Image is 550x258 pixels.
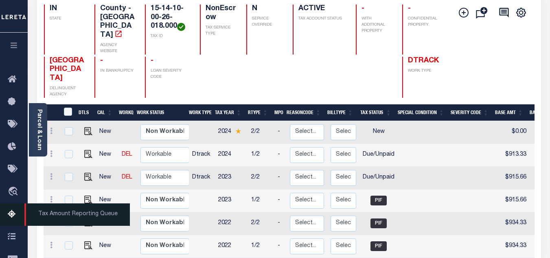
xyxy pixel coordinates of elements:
[298,4,346,13] h4: ACTIVE
[189,167,215,190] td: Dtrack
[215,144,248,167] td: 2024
[248,190,274,212] td: 1/2
[100,68,135,74] p: IN BANKRUPTCY
[394,104,447,121] th: Special Condition: activate to sort column ascending
[189,144,215,167] td: Dtrack
[151,4,190,31] h4: 15-14-10-00-26-018.000
[134,104,188,121] th: Work Status
[283,104,324,121] th: ReasonCode: activate to sort column ascending
[215,212,248,235] td: 2022
[408,68,443,74] p: WORK TYPE
[100,4,135,40] h4: County - [GEOGRAPHIC_DATA]
[359,121,398,144] td: New
[44,104,59,121] th: &nbsp;&nbsp;&nbsp;&nbsp;&nbsp;&nbsp;&nbsp;&nbsp;&nbsp;&nbsp;
[492,104,526,121] th: Base Amt: activate to sort column ascending
[252,16,283,28] p: SERVICE OVERRIDE
[50,86,85,98] p: DELINQUENT AGENCY
[298,16,346,22] p: TAX ACCOUNT STATUS
[495,235,530,258] td: $934.33
[94,104,116,121] th: CAL: activate to sort column ascending
[50,4,85,13] h4: IN
[186,104,212,121] th: Work Type
[274,235,287,258] td: -
[96,190,118,212] td: New
[122,174,132,180] a: DEL
[215,121,248,144] td: 2024
[248,167,274,190] td: 2/2
[151,57,153,64] span: -
[495,144,530,167] td: $913.33
[235,128,241,134] img: Star.svg
[274,212,287,235] td: -
[324,104,356,121] th: BillType: activate to sort column ascending
[100,42,135,55] p: AGENCY WEBSITE
[248,144,274,167] td: 1/2
[206,4,237,22] h4: NonEscrow
[8,187,21,197] i: travel_explore
[359,144,398,167] td: Due/Unpaid
[206,25,237,37] p: TAX SERVICE TYPE
[248,235,274,258] td: 1/2
[151,33,190,40] p: TAX ID
[248,212,274,235] td: 2/2
[447,104,492,121] th: Severity Code: activate to sort column ascending
[215,235,248,258] td: 2022
[370,218,387,228] span: PIF
[274,167,287,190] td: -
[408,5,411,12] span: -
[96,167,118,190] td: New
[215,190,248,212] td: 2023
[151,68,190,80] p: LOAN SEVERITY CODE
[274,144,287,167] td: -
[248,121,274,144] td: 2/2
[274,121,287,144] td: -
[408,57,439,64] span: DTRACK
[245,104,271,121] th: RType: activate to sort column ascending
[356,104,394,121] th: Tax Status: activate to sort column ascending
[122,152,132,157] a: DEL
[274,190,287,212] td: -
[495,190,530,212] td: $915.66
[36,109,42,150] a: Parcel & Loan
[116,104,134,121] th: WorkQ
[362,5,364,12] span: -
[215,167,248,190] td: 2023
[362,16,392,34] p: WITH ADDITIONAL PROPERTY
[96,144,118,167] td: New
[50,57,84,82] span: [GEOGRAPHIC_DATA]
[370,196,387,205] span: PIF
[495,121,530,144] td: $0.00
[50,16,85,22] p: STATE
[495,167,530,190] td: $915.66
[370,241,387,251] span: PIF
[359,167,398,190] td: Due/Unpaid
[212,104,245,121] th: Tax Year: activate to sort column ascending
[271,104,283,121] th: MPO
[96,235,118,258] td: New
[96,121,118,144] td: New
[59,104,76,121] th: &nbsp;
[408,16,443,28] p: CONFIDENTIAL PROPERTY
[75,104,94,121] th: DTLS
[495,212,530,235] td: $934.33
[252,4,283,13] h4: N
[100,57,103,64] span: -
